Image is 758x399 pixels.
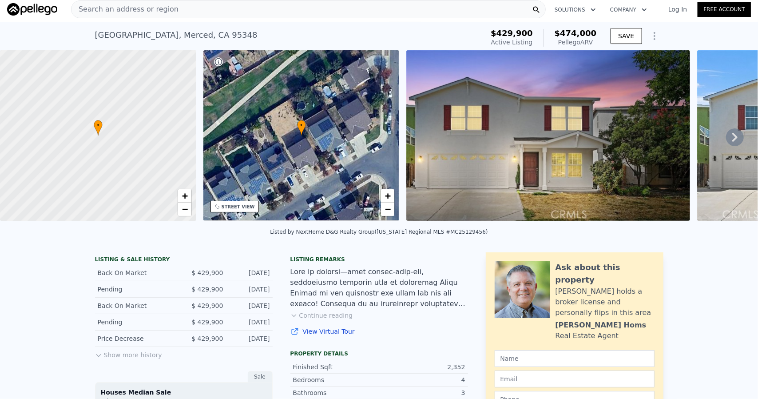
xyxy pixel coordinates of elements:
div: • [297,120,306,136]
div: Back On Market [98,268,177,277]
span: $474,000 [555,28,597,38]
a: Free Account [698,2,751,17]
div: [DATE] [230,334,270,343]
div: Pellego ARV [555,38,597,47]
div: Lore ip dolorsi—amet consec-adip-eli, seddoeiusmo temporin utla et doloremag Aliqu Enimad mi ven ... [290,267,468,309]
div: [DATE] [230,318,270,327]
div: [DATE] [230,301,270,310]
button: Solutions [548,2,603,18]
div: Bedrooms [293,375,379,384]
span: $ 429,900 [191,319,223,326]
span: $429,900 [491,28,533,38]
span: $ 429,900 [191,286,223,293]
div: Property details [290,350,468,357]
a: Zoom out [178,203,191,216]
div: Real Estate Agent [556,331,619,341]
a: Zoom in [178,189,191,203]
div: Listed by NextHome D&G Realty Group ([US_STATE] Regional MLS #MC25129456) [270,229,488,235]
span: $ 429,900 [191,269,223,276]
div: 2,352 [379,363,465,371]
input: Name [495,350,655,367]
span: • [94,121,103,129]
button: Continue reading [290,311,353,320]
div: LISTING & SALE HISTORY [95,256,273,265]
a: Zoom out [381,203,394,216]
input: Email [495,371,655,387]
div: 4 [379,375,465,384]
img: Pellego [7,3,57,16]
img: Sale: 163088341 Parcel: 41028512 [406,50,690,221]
div: Finished Sqft [293,363,379,371]
a: Log In [658,5,698,14]
div: [GEOGRAPHIC_DATA] , Merced , CA 95348 [95,29,258,41]
div: Pending [98,318,177,327]
a: View Virtual Tour [290,327,468,336]
div: Price Decrease [98,334,177,343]
div: [PERSON_NAME] holds a broker license and personally flips in this area [556,286,655,318]
span: $ 429,900 [191,302,223,309]
div: [DATE] [230,268,270,277]
span: $ 429,900 [191,335,223,342]
span: − [182,203,187,215]
span: Search an address or region [71,4,179,15]
div: Back On Market [98,301,177,310]
span: + [182,190,187,201]
span: − [385,203,391,215]
div: Bathrooms [293,388,379,397]
div: Ask about this property [556,261,655,286]
a: Zoom in [381,189,394,203]
div: Listing remarks [290,256,468,263]
span: + [385,190,391,201]
div: [PERSON_NAME] Homs [556,320,647,331]
div: Houses Median Sale [101,388,267,397]
div: Sale [248,371,273,383]
button: Show Options [646,27,663,45]
button: Show more history [95,347,162,359]
span: • [297,121,306,129]
div: • [94,120,103,136]
button: SAVE [611,28,642,44]
div: STREET VIEW [222,203,255,210]
span: Active Listing [491,39,533,46]
button: Company [603,2,654,18]
div: [DATE] [230,285,270,294]
div: Pending [98,285,177,294]
div: 3 [379,388,465,397]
